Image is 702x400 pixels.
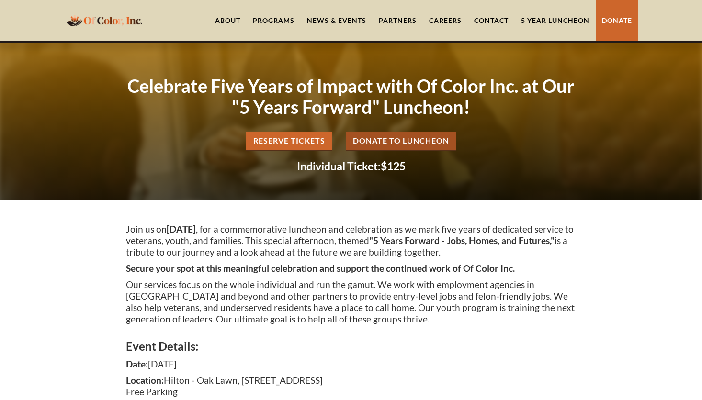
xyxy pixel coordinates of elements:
[126,358,148,369] strong: Date:
[126,375,576,398] p: Hilton - Oak Lawn, [STREET_ADDRESS] Free Parking
[346,132,456,151] a: Donate to Luncheon
[126,279,576,325] p: Our services focus on the whole individual and run the gamut. We work with employment agencies in...
[126,358,576,370] p: [DATE]
[126,223,576,258] p: Join us on , for a commemorative luncheon and celebration as we mark five years of dedicated serv...
[297,159,381,173] strong: Individual Ticket:
[246,132,332,151] a: Reserve Tickets
[126,375,164,386] strong: Location:
[369,235,555,246] strong: "5 Years Forward - Jobs, Homes, and Futures,"
[167,223,196,234] strong: [DATE]
[126,263,515,274] strong: Secure your spot at this meaningful celebration and support the continued work of Of Color Inc.
[127,75,575,118] strong: Celebrate Five Years of Impact with Of Color Inc. at Our "5 Years Forward" Luncheon!
[126,161,576,172] h2: $125
[126,339,198,353] strong: Event Details:
[253,16,294,25] div: Programs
